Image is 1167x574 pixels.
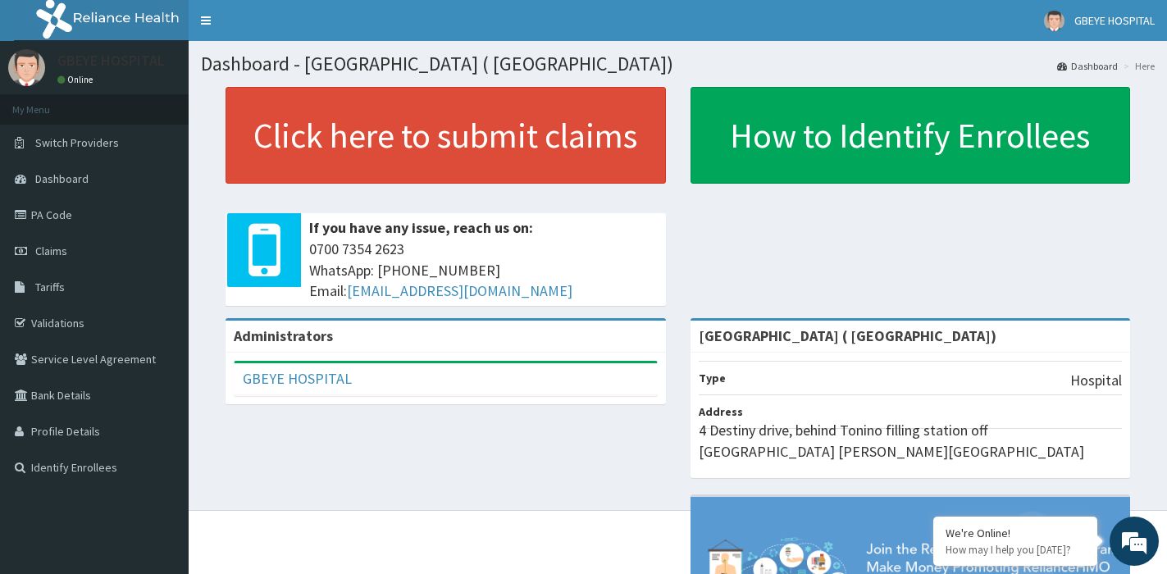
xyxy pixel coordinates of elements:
[243,369,352,388] a: GBEYE HOSPITAL
[35,135,119,150] span: Switch Providers
[1044,11,1064,31] img: User Image
[699,326,996,345] strong: [GEOGRAPHIC_DATA] ( [GEOGRAPHIC_DATA])
[57,53,165,68] p: GBEYE HOSPITAL
[1057,59,1118,73] a: Dashboard
[8,49,45,86] img: User Image
[201,53,1155,75] h1: Dashboard - [GEOGRAPHIC_DATA] ( [GEOGRAPHIC_DATA])
[1074,13,1155,28] span: GBEYE HOSPITAL
[699,420,1123,462] p: 4 Destiny drive, behind Tonino filling station off [GEOGRAPHIC_DATA] [PERSON_NAME][GEOGRAPHIC_DATA]
[35,171,89,186] span: Dashboard
[226,87,666,184] a: Click here to submit claims
[309,239,658,302] span: 0700 7354 2623 WhatsApp: [PHONE_NUMBER] Email:
[691,87,1131,184] a: How to Identify Enrollees
[699,371,726,385] b: Type
[234,326,333,345] b: Administrators
[1070,370,1122,391] p: Hospital
[1119,59,1155,73] li: Here
[35,244,67,258] span: Claims
[946,526,1085,540] div: We're Online!
[347,281,572,300] a: [EMAIL_ADDRESS][DOMAIN_NAME]
[309,218,533,237] b: If you have any issue, reach us on:
[699,404,743,419] b: Address
[946,543,1085,557] p: How may I help you today?
[57,74,97,85] a: Online
[35,280,65,294] span: Tariffs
